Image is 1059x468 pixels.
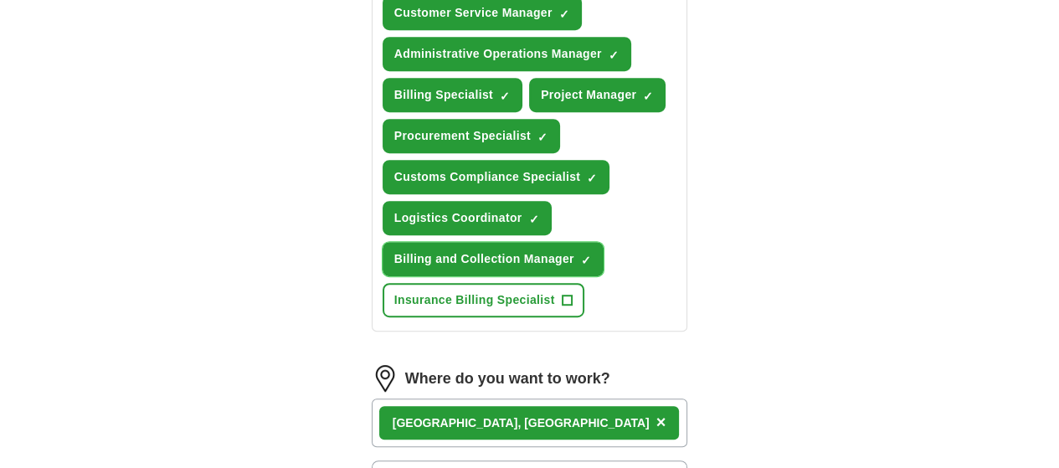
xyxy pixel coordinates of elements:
span: ✓ [537,131,547,144]
span: Billing Specialist [394,86,493,104]
button: Customs Compliance Specialist✓ [383,160,610,194]
span: Customer Service Manager [394,4,553,22]
span: ✓ [529,213,539,226]
button: Billing Specialist✓ [383,78,522,112]
span: Customs Compliance Specialist [394,168,581,186]
span: ✓ [500,90,510,103]
span: Logistics Coordinator [394,209,522,227]
button: Logistics Coordinator✓ [383,201,552,235]
label: Where do you want to work? [405,368,610,390]
span: Project Manager [541,86,636,104]
span: ✓ [643,90,653,103]
span: × [656,413,666,431]
span: ✓ [609,49,619,62]
img: location.png [372,365,398,392]
span: ✓ [559,8,569,21]
div: [GEOGRAPHIC_DATA], [GEOGRAPHIC_DATA] [393,414,650,432]
span: Insurance Billing Specialist [394,291,555,309]
button: Procurement Specialist✓ [383,119,560,153]
button: Administrative Operations Manager✓ [383,37,631,71]
button: Billing and Collection Manager✓ [383,242,604,276]
button: Insurance Billing Specialist [383,283,584,317]
span: Procurement Specialist [394,127,531,145]
span: Billing and Collection Manager [394,250,574,268]
span: ✓ [581,254,591,267]
button: × [656,410,666,435]
span: ✓ [587,172,597,185]
button: Project Manager✓ [529,78,666,112]
span: Administrative Operations Manager [394,45,602,63]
